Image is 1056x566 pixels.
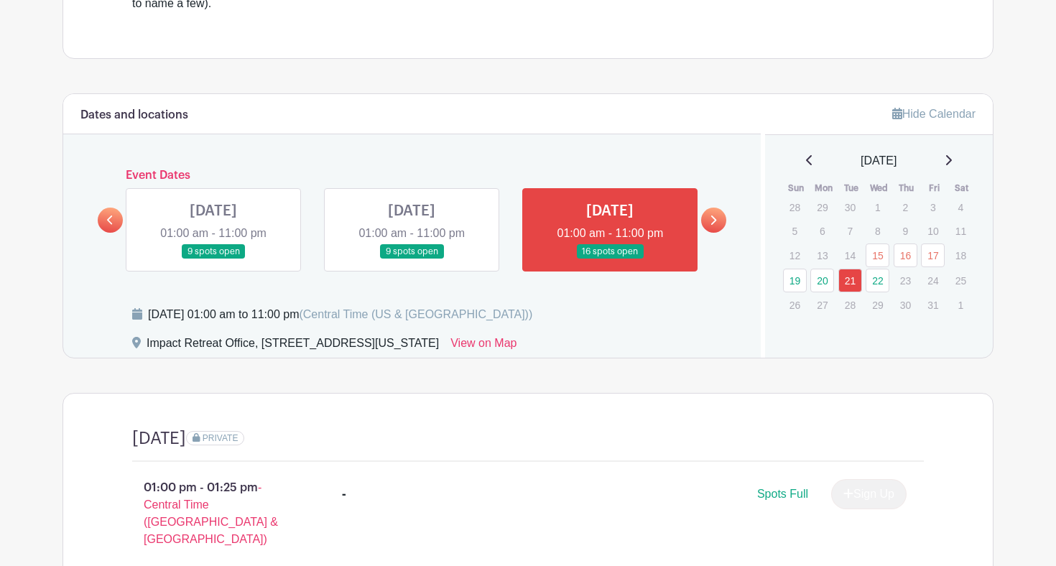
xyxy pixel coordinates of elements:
a: 19 [783,269,807,292]
p: 26 [783,294,807,316]
p: 28 [783,196,807,218]
a: 20 [810,269,834,292]
p: 14 [838,244,862,266]
span: Spots Full [757,488,808,500]
p: 1 [949,294,973,316]
p: 11 [949,220,973,242]
h4: [DATE] [132,428,186,449]
h6: Dates and locations [80,108,188,122]
a: View on Map [450,335,517,358]
th: Thu [893,181,921,195]
p: 27 [810,294,834,316]
p: 7 [838,220,862,242]
a: 22 [866,269,889,292]
a: 15 [866,243,889,267]
th: Fri [920,181,948,195]
p: 18 [949,244,973,266]
p: 31 [921,294,945,316]
a: 17 [921,243,945,267]
p: 13 [810,244,834,266]
p: 29 [810,196,834,218]
p: 01:00 pm - 01:25 pm [109,473,319,554]
p: 23 [894,269,917,292]
p: 1 [866,196,889,218]
a: 16 [894,243,917,267]
p: 2 [894,196,917,218]
span: PRIVATE [203,433,238,443]
span: (Central Time (US & [GEOGRAPHIC_DATA])) [299,308,532,320]
span: [DATE] [861,152,897,170]
p: 6 [810,220,834,242]
p: 8 [866,220,889,242]
p: 25 [949,269,973,292]
th: Tue [838,181,866,195]
a: Hide Calendar [892,108,976,120]
th: Wed [865,181,893,195]
th: Sun [782,181,810,195]
div: - [342,486,346,503]
p: 28 [838,294,862,316]
th: Mon [810,181,838,195]
p: 10 [921,220,945,242]
p: 5 [783,220,807,242]
th: Sat [948,181,976,195]
p: 30 [838,196,862,218]
p: 24 [921,269,945,292]
p: 29 [866,294,889,316]
div: [DATE] 01:00 am to 11:00 pm [148,306,532,323]
p: 12 [783,244,807,266]
p: 3 [921,196,945,218]
p: 4 [949,196,973,218]
span: - Central Time ([GEOGRAPHIC_DATA] & [GEOGRAPHIC_DATA]) [144,481,278,545]
h6: Event Dates [123,169,701,182]
a: 21 [838,269,862,292]
p: 30 [894,294,917,316]
div: Impact Retreat Office, [STREET_ADDRESS][US_STATE] [147,335,439,358]
p: 9 [894,220,917,242]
